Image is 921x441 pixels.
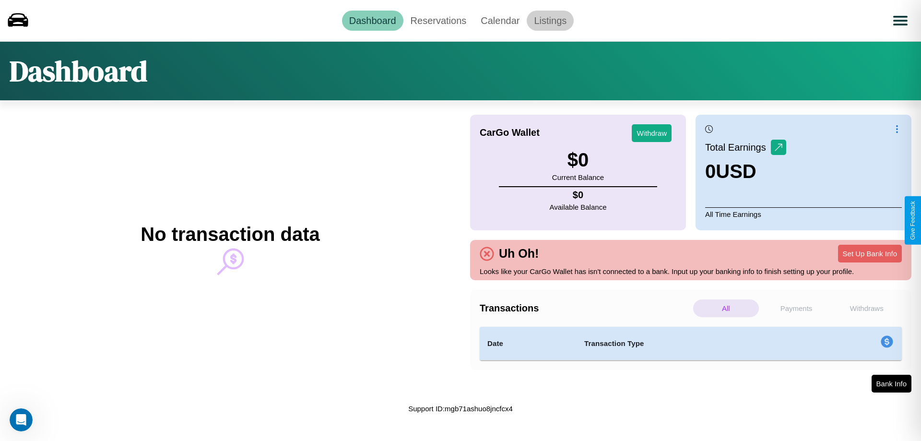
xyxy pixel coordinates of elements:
h4: Uh Oh! [494,247,543,261]
table: simple table [480,327,902,360]
p: Total Earnings [705,139,771,156]
p: Withdraws [834,299,899,317]
h3: $ 0 [552,149,604,171]
iframe: Intercom live chat [10,408,33,431]
button: Bank Info [872,375,911,393]
p: All [693,299,759,317]
button: Open menu [887,7,914,34]
h1: Dashboard [10,51,147,91]
p: All Time Earnings [705,207,902,221]
a: Listings [527,11,574,31]
h3: 0 USD [705,161,786,182]
p: Looks like your CarGo Wallet has isn't connected to a bank. Input up your banking info to finish ... [480,265,902,278]
div: Give Feedback [909,201,916,240]
p: Payments [764,299,829,317]
h4: Transactions [480,303,691,314]
h2: No transaction data [141,224,319,245]
h4: $ 0 [550,190,607,201]
h4: CarGo Wallet [480,127,540,138]
h4: Transaction Type [584,338,802,349]
p: Support ID: mgb71ashuo8jncfcx4 [408,402,513,415]
a: Calendar [473,11,527,31]
button: Withdraw [632,124,672,142]
button: Set Up Bank Info [838,245,902,262]
a: Dashboard [342,11,403,31]
a: Reservations [403,11,474,31]
h4: Date [487,338,569,349]
p: Available Balance [550,201,607,214]
p: Current Balance [552,171,604,184]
